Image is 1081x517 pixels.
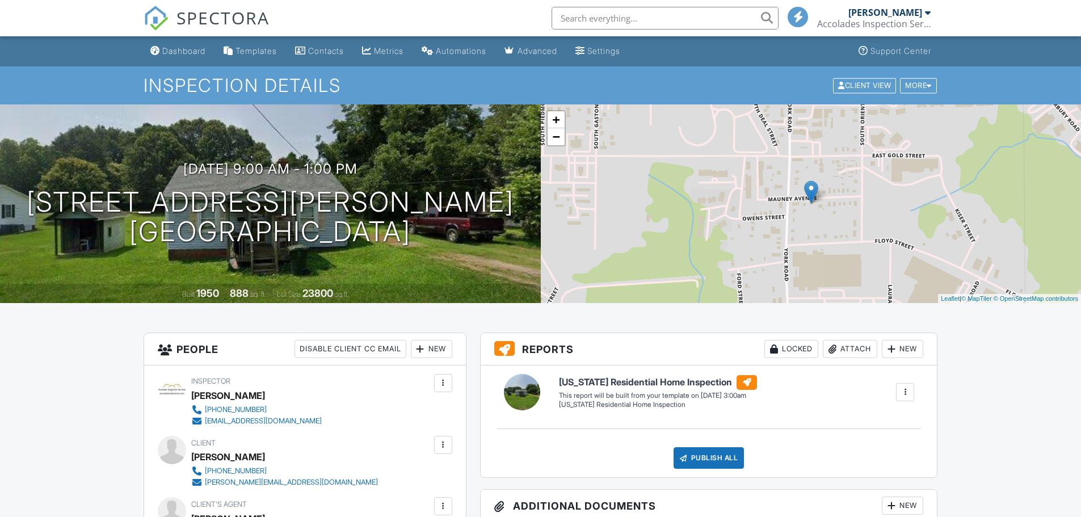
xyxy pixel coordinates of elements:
[481,333,937,365] h3: Reports
[196,287,219,299] div: 1950
[961,295,992,302] a: © MapTiler
[27,187,514,247] h1: [STREET_ADDRESS][PERSON_NAME] [GEOGRAPHIC_DATA]
[994,295,1078,302] a: © OpenStreetMap contributors
[335,290,349,299] span: sq.ft.
[817,18,931,30] div: Accolades Inspection Services LLC
[183,161,357,176] h3: [DATE] 9:00 am - 1:00 pm
[854,41,936,62] a: Support Center
[764,340,818,358] div: Locked
[302,287,333,299] div: 23800
[571,41,625,62] a: Settings
[308,46,344,56] div: Contacts
[552,7,779,30] input: Search everything...
[144,6,169,31] img: The Best Home Inspection Software - Spectora
[235,46,277,56] div: Templates
[559,400,757,410] div: [US_STATE] Residential Home Inspection
[559,375,757,390] h6: [US_STATE] Residential Home Inspection
[191,448,265,465] div: [PERSON_NAME]
[205,466,267,476] div: [PHONE_NUMBER]
[277,290,301,299] span: Lot Size
[144,333,466,365] h3: People
[833,78,896,93] div: Client View
[191,387,265,404] div: [PERSON_NAME]
[162,46,205,56] div: Dashboard
[205,417,322,426] div: [EMAIL_ADDRESS][DOMAIN_NAME]
[191,500,247,508] span: Client's Agent
[144,15,270,39] a: SPECTORA
[205,405,267,414] div: [PHONE_NUMBER]
[191,465,378,477] a: [PHONE_NUMBER]
[436,46,486,56] div: Automations
[900,78,937,93] div: More
[938,294,1081,304] div: |
[374,46,403,56] div: Metrics
[941,295,960,302] a: Leaflet
[411,340,452,358] div: New
[870,46,931,56] div: Support Center
[518,46,557,56] div: Advanced
[191,377,230,385] span: Inspector
[417,41,491,62] a: Automations (Basic)
[674,447,744,469] div: Publish All
[548,128,565,145] a: Zoom out
[548,111,565,128] a: Zoom in
[500,41,562,62] a: Advanced
[182,290,195,299] span: Built
[848,7,922,18] div: [PERSON_NAME]
[882,340,923,358] div: New
[559,391,757,400] div: This report will be built from your template on [DATE] 3:00am
[230,287,249,299] div: 888
[291,41,348,62] a: Contacts
[191,439,216,447] span: Client
[205,478,378,487] div: [PERSON_NAME][EMAIL_ADDRESS][DOMAIN_NAME]
[191,404,322,415] a: [PHONE_NUMBER]
[823,340,877,358] div: Attach
[357,41,408,62] a: Metrics
[191,477,378,488] a: [PERSON_NAME][EMAIL_ADDRESS][DOMAIN_NAME]
[146,41,210,62] a: Dashboard
[832,81,899,89] a: Client View
[176,6,270,30] span: SPECTORA
[250,290,266,299] span: sq. ft.
[295,340,406,358] div: Disable Client CC Email
[144,75,938,95] h1: Inspection Details
[219,41,281,62] a: Templates
[191,415,322,427] a: [EMAIL_ADDRESS][DOMAIN_NAME]
[587,46,620,56] div: Settings
[882,497,923,515] div: New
